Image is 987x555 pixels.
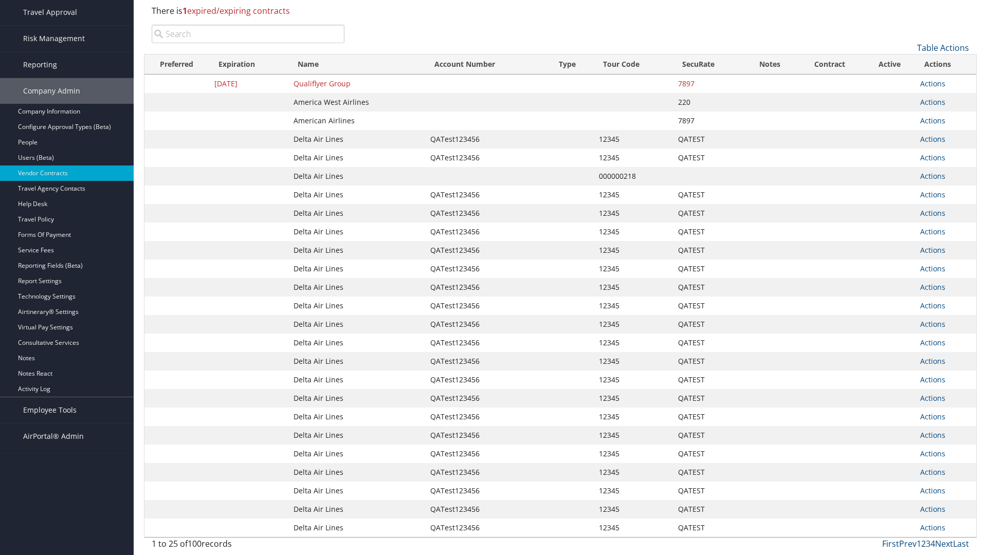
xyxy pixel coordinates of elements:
[673,519,744,537] td: QATEST
[288,371,425,389] td: Delta Air Lines
[288,204,425,223] td: Delta Air Lines
[594,260,673,278] td: 12345
[673,482,744,500] td: QATEST
[288,112,425,130] td: American Airlines
[288,426,425,445] td: Delta Air Lines
[425,260,550,278] td: QATest123456
[23,78,80,104] span: Company Admin
[594,408,673,426] td: 12345
[594,167,673,186] td: 000000218
[673,54,744,75] th: SecuRate: activate to sort column ascending
[920,338,945,347] a: Actions
[288,167,425,186] td: Delta Air Lines
[288,445,425,463] td: Delta Air Lines
[288,408,425,426] td: Delta Air Lines
[182,5,290,16] span: expired/expiring contracts
[921,538,926,549] a: 2
[594,371,673,389] td: 12345
[673,408,744,426] td: QATEST
[425,149,550,167] td: QATest123456
[673,389,744,408] td: QATEST
[920,356,945,366] a: Actions
[288,500,425,519] td: Delta Air Lines
[673,500,744,519] td: QATEST
[288,334,425,352] td: Delta Air Lines
[920,227,945,236] a: Actions
[425,241,550,260] td: QATest123456
[152,25,344,43] input: Search
[288,352,425,371] td: Delta Air Lines
[744,54,795,75] th: Notes: activate to sort column ascending
[594,445,673,463] td: 12345
[288,93,425,112] td: America West Airlines
[23,423,84,449] span: AirPortal® Admin
[920,171,945,181] a: Actions
[425,426,550,445] td: QATest123456
[288,482,425,500] td: Delta Air Lines
[209,75,288,93] td: [DATE]
[594,204,673,223] td: 12345
[594,186,673,204] td: 12345
[425,186,550,204] td: QATest123456
[673,334,744,352] td: QATEST
[594,500,673,519] td: 12345
[920,375,945,384] a: Actions
[920,190,945,199] a: Actions
[425,315,550,334] td: QATest123456
[594,389,673,408] td: 12345
[594,278,673,297] td: 12345
[288,278,425,297] td: Delta Air Lines
[920,153,945,162] a: Actions
[920,486,945,495] a: Actions
[144,54,209,75] th: Preferred: activate to sort column ascending
[926,538,930,549] a: 3
[673,297,744,315] td: QATEST
[882,538,899,549] a: First
[920,412,945,421] a: Actions
[23,397,77,423] span: Employee Tools
[673,75,744,93] td: 7897
[673,445,744,463] td: QATEST
[673,93,744,112] td: 220
[288,260,425,278] td: Delta Air Lines
[288,519,425,537] td: Delta Air Lines
[673,315,744,334] td: QATEST
[920,79,945,88] a: Actions
[673,112,744,130] td: 7897
[425,482,550,500] td: QATest123456
[594,54,673,75] th: Tour Code: activate to sort column ascending
[920,208,945,218] a: Actions
[288,54,425,75] th: Name: activate to sort column ascending
[594,297,673,315] td: 12345
[288,130,425,149] td: Delta Air Lines
[594,482,673,500] td: 12345
[920,282,945,292] a: Actions
[425,408,550,426] td: QATest123456
[425,463,550,482] td: QATest123456
[425,352,550,371] td: QATest123456
[920,116,945,125] a: Actions
[899,538,917,549] a: Prev
[930,538,935,549] a: 4
[673,463,744,482] td: QATEST
[920,449,945,458] a: Actions
[425,204,550,223] td: QATest123456
[425,371,550,389] td: QATest123456
[594,334,673,352] td: 12345
[920,245,945,255] a: Actions
[673,426,744,445] td: QATEST
[673,371,744,389] td: QATEST
[425,223,550,241] td: QATest123456
[920,393,945,403] a: Actions
[864,54,915,75] th: Active: activate to sort column ascending
[425,297,550,315] td: QATest123456
[288,463,425,482] td: Delta Air Lines
[920,467,945,477] a: Actions
[425,500,550,519] td: QATest123456
[288,297,425,315] td: Delta Air Lines
[915,54,976,75] th: Actions
[152,538,344,555] div: 1 to 25 of records
[673,186,744,204] td: QATEST
[673,241,744,260] td: QATEST
[425,445,550,463] td: QATest123456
